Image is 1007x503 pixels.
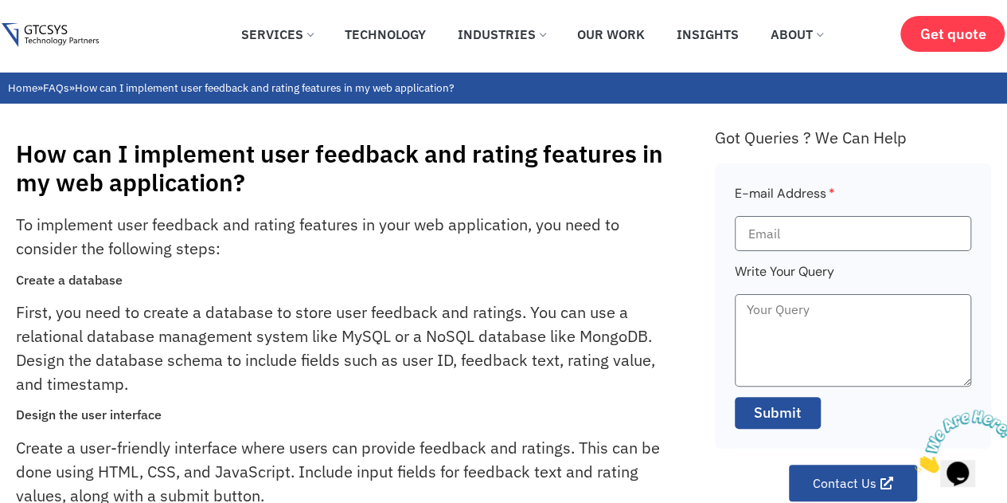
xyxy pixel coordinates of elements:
a: Industries [446,17,557,52]
a: About [759,17,834,52]
span: Get quote [919,26,986,42]
a: Technology [333,17,438,52]
a: Our Work [565,17,657,52]
span: How can I implement user feedback and rating features in my web application? [75,81,454,95]
a: FAQs [43,81,69,95]
span: Submit [754,403,802,423]
iframe: chat widget [908,403,1007,479]
input: Email [735,216,972,251]
p: First, you need to create a database to store user feedback and ratings. You can use a relational... [16,301,679,396]
a: Get quote [900,16,1005,52]
a: Home [8,81,37,95]
button: Submit [735,397,821,429]
img: Chat attention grabber [6,6,105,69]
span: » » [8,81,454,95]
label: Write Your Query [735,261,834,294]
h1: How can I implement user feedback and rating features in my web application? [16,140,699,197]
div: Got Queries ? We Can Help [715,128,992,147]
a: Services [229,17,325,52]
form: Faq Form [735,183,972,439]
h3: Create a database [16,273,679,288]
p: To implement user feedback and rating features in your web application, you need to consider the ... [16,213,679,261]
h3: Design the user interface [16,407,679,422]
label: E-mail Address [735,183,835,216]
a: Contact Us [789,465,917,501]
img: Gtcsys logo [2,23,98,48]
a: Insights [665,17,751,52]
span: Contact Us [813,477,876,489]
